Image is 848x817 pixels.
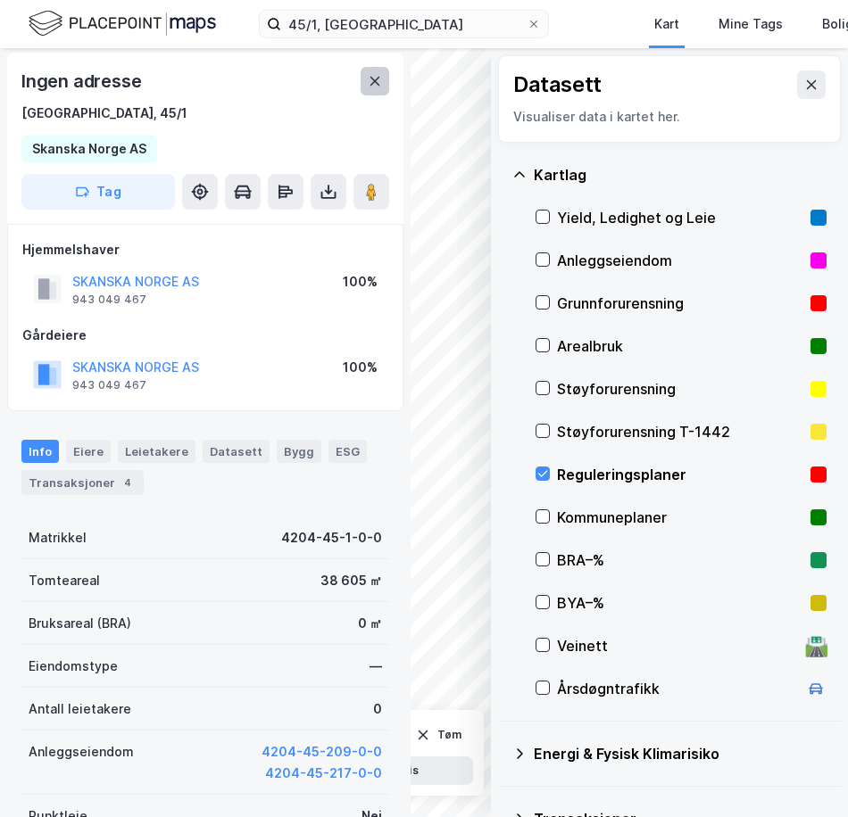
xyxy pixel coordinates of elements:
div: Kartlag [534,164,827,186]
div: Veinett [557,635,798,656]
button: Tag [21,174,175,210]
div: Datasett [203,440,270,463]
div: BYA–% [557,592,803,614]
div: Arealbruk [557,335,803,357]
div: [GEOGRAPHIC_DATA], 45/1 [21,103,187,124]
div: Gårdeiere [22,325,388,346]
div: Visualiser data i kartet her. [513,106,826,128]
button: 4204-45-217-0-0 [265,763,382,784]
div: — [370,656,382,677]
div: Eiere [66,440,111,463]
div: 943 049 467 [72,378,146,392]
img: logo.f888ab2527a4732fd821a326f86c7f29.svg [29,8,216,39]
div: 100% [343,357,378,378]
div: Info [21,440,59,463]
div: Årsdøgntrafikk [557,678,798,699]
div: Skanska Norge AS [32,138,146,160]
div: 38 605 ㎡ [320,570,382,591]
div: Kontrollprogram for chat [759,731,848,817]
div: 0 [373,698,382,720]
div: ESG [328,440,367,463]
div: Tomteareal [29,570,100,591]
div: Energi & Fysisk Klimarisiko [534,743,827,764]
div: Anleggseiendom [557,250,803,271]
iframe: Chat Widget [759,731,848,817]
div: Yield, Ledighet og Leie [557,207,803,228]
div: Bygg [277,440,321,463]
div: Matrikkel [29,527,87,549]
div: Eiendomstype [29,656,118,677]
div: Grunnforurensning [557,293,803,314]
div: 🛣️ [804,634,828,657]
button: 4204-45-209-0-0 [262,741,382,763]
div: Bruksareal (BRA) [29,613,131,634]
div: Transaksjoner [21,470,144,495]
div: BRA–% [557,549,803,571]
div: Antall leietakere [29,698,131,720]
div: 943 049 467 [72,293,146,307]
div: Hjemmelshaver [22,239,388,260]
button: Tøm [404,721,473,749]
div: 0 ㎡ [358,613,382,634]
div: Anleggseiendom [29,741,134,763]
div: Kommuneplaner [557,507,803,528]
div: Støyforurensning T-1442 [557,421,803,442]
div: Reguleringsplaner [557,464,803,485]
div: Ingen adresse [21,67,145,95]
div: Kart [654,13,679,35]
div: Leietakere [118,440,195,463]
div: 4204-45-1-0-0 [281,527,382,549]
div: 4 [119,474,137,491]
div: Støyforurensning [557,378,803,400]
input: Søk på adresse, matrikkel, gårdeiere, leietakere eller personer [281,11,527,37]
div: Datasett [513,70,602,99]
div: 100% [343,271,378,293]
div: Mine Tags [719,13,783,35]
